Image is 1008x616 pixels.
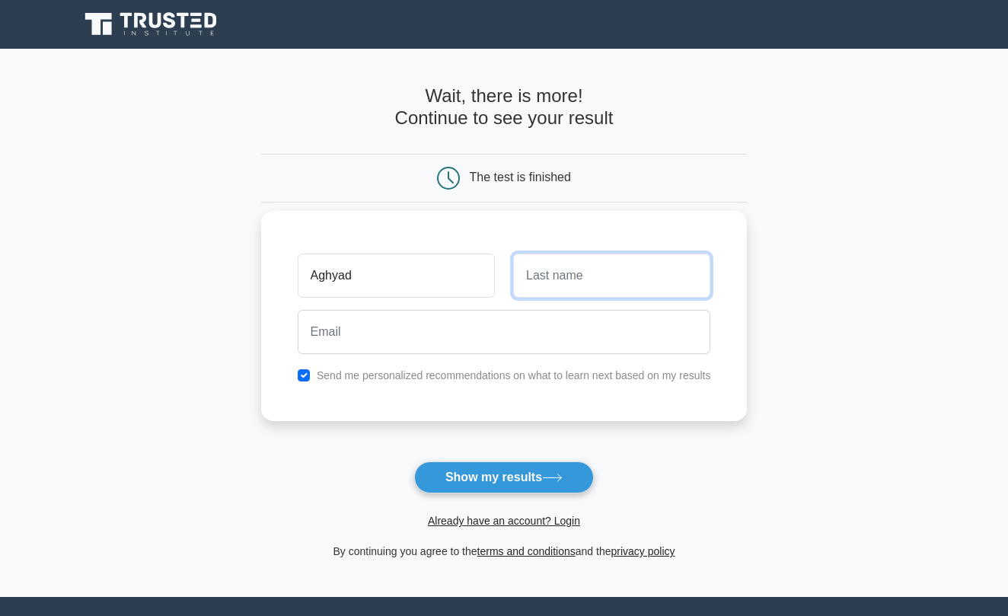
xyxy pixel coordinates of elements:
input: Last name [513,254,710,298]
input: First name [298,254,495,298]
a: Already have an account? Login [428,515,580,527]
div: The test is finished [470,171,571,184]
a: terms and conditions [477,545,576,557]
div: By continuing you agree to the and the [252,542,757,560]
input: Email [298,310,711,354]
a: privacy policy [611,545,675,557]
label: Send me personalized recommendations on what to learn next based on my results [317,369,711,381]
h4: Wait, there is more! Continue to see your result [261,85,748,129]
button: Show my results [414,461,594,493]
